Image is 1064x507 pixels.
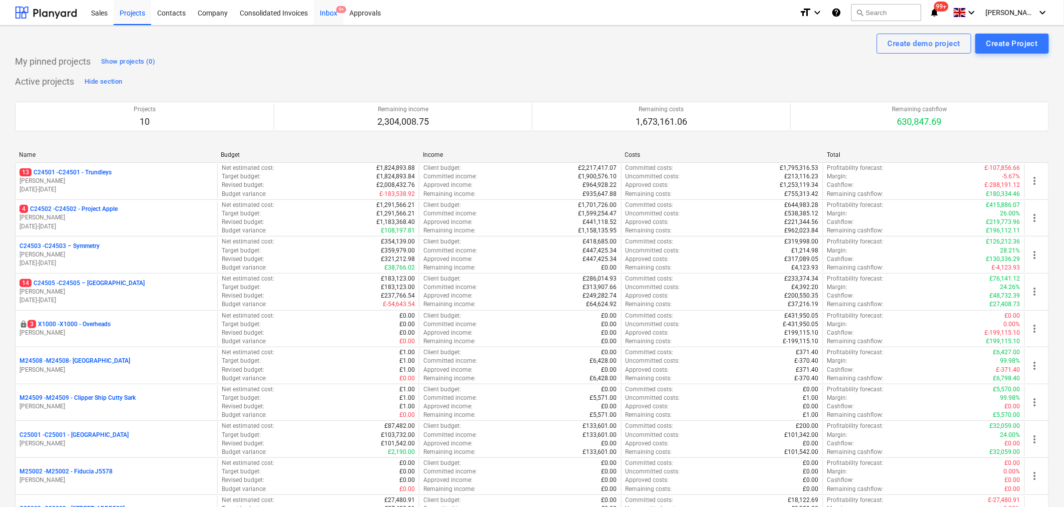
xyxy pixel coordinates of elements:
[20,213,213,222] p: [PERSON_NAME]
[423,320,477,329] p: Committed income :
[792,283,819,292] p: £4,392.20
[636,116,687,128] p: 1,673,161.06
[990,300,1020,309] p: £27,408.73
[783,337,819,346] p: £-199,115.10
[399,348,415,357] p: £1.00
[626,172,680,181] p: Uncommitted costs :
[827,151,1021,158] div: Total
[851,4,921,21] button: Search
[1037,7,1049,19] i: keyboard_arrow_down
[423,348,461,357] p: Client budget :
[626,275,674,283] p: Committed costs :
[399,374,415,383] p: £0.00
[1002,172,1020,181] p: -5.67%
[20,250,213,259] p: [PERSON_NAME]
[222,181,264,189] p: Revised budget :
[827,320,848,329] p: Margin :
[381,255,415,264] p: £321,212.98
[20,168,32,176] span: 13
[579,164,617,172] p: £2,217,417.07
[625,151,819,158] div: Costs
[626,201,674,209] p: Committed costs :
[222,172,261,181] p: Target budget :
[986,218,1020,226] p: £219,773.96
[583,292,617,300] p: £249,282.74
[222,283,261,292] p: Target budget :
[626,209,680,218] p: Uncommitted costs :
[785,292,819,300] p: £200,550.35
[827,237,884,246] p: Profitability forecast :
[20,320,28,329] div: This project is confidential
[20,320,213,337] div: 3X1000 -X1000 - Overheads[PERSON_NAME]
[626,357,680,365] p: Uncommitted costs :
[222,190,267,198] p: Budget variance :
[423,394,477,402] p: Committed income :
[423,255,472,264] p: Approved income :
[1004,320,1020,329] p: 0.00%
[993,385,1020,394] p: £5,570.00
[423,181,472,189] p: Approved income :
[811,7,823,19] i: keyboard_arrow_down
[636,105,687,114] p: Remaining costs
[986,337,1020,346] p: £199,115.10
[423,337,475,346] p: Remaining income :
[20,279,32,287] span: 14
[399,320,415,329] p: £0.00
[399,394,415,402] p: £1.00
[993,348,1020,357] p: £6,427.00
[82,74,125,90] button: Hide section
[583,181,617,189] p: £964,928.22
[856,9,864,17] span: search
[1005,312,1020,320] p: £0.00
[626,255,669,264] p: Approved costs :
[221,151,415,158] div: Budget
[377,105,429,114] p: Remaining income
[423,402,472,411] p: Approved income :
[423,312,461,320] p: Client budget :
[222,402,264,411] p: Revised budget :
[602,337,617,346] p: £0.00
[28,320,36,328] span: 3
[423,246,477,255] p: Committed income :
[827,275,884,283] p: Profitability forecast :
[423,209,477,218] p: Committed income :
[20,177,213,185] p: [PERSON_NAME]
[827,292,854,300] p: Cashflow :
[376,164,415,172] p: £1,824,893.88
[1029,396,1041,408] span: more_vert
[222,226,267,235] p: Budget variance :
[381,283,415,292] p: £183,123.00
[1029,212,1041,224] span: more_vert
[827,181,854,189] p: Cashflow :
[379,190,415,198] p: £-183,538.92
[20,394,213,411] div: M24509 -M24509 - Clipper Ship Cutty Sark[PERSON_NAME]
[827,337,884,346] p: Remaining cashflow :
[990,275,1020,283] p: £76,141.12
[602,366,617,374] p: £0.00
[399,329,415,337] p: £0.00
[785,226,819,235] p: £962,023.84
[222,237,274,246] p: Net estimated cost :
[20,357,130,365] p: M24508 - M24508- [GEOGRAPHIC_DATA]
[20,205,213,230] div: 4C24502 -C24502 - Project Apple[PERSON_NAME][DATE]-[DATE]
[975,34,1049,54] button: Create Project
[20,296,213,305] p: [DATE] - [DATE]
[792,246,819,255] p: £1,214.98
[1029,175,1041,187] span: more_vert
[20,259,213,268] p: [DATE] - [DATE]
[602,402,617,411] p: £0.00
[20,357,213,374] div: M24508 -M24508- [GEOGRAPHIC_DATA][PERSON_NAME]
[892,116,947,128] p: 630,847.69
[423,292,472,300] p: Approved income :
[827,385,884,394] p: Profitability forecast :
[20,402,213,411] p: [PERSON_NAME]
[626,292,669,300] p: Approved costs :
[996,366,1020,374] p: £-371.40
[827,255,854,264] p: Cashflow :
[986,237,1020,246] p: £126,212.36
[423,385,461,394] p: Client budget :
[222,394,261,402] p: Target budget :
[423,275,461,283] p: Client budget :
[602,312,617,320] p: £0.00
[20,242,100,250] p: C24503 - C24503 – Symmetry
